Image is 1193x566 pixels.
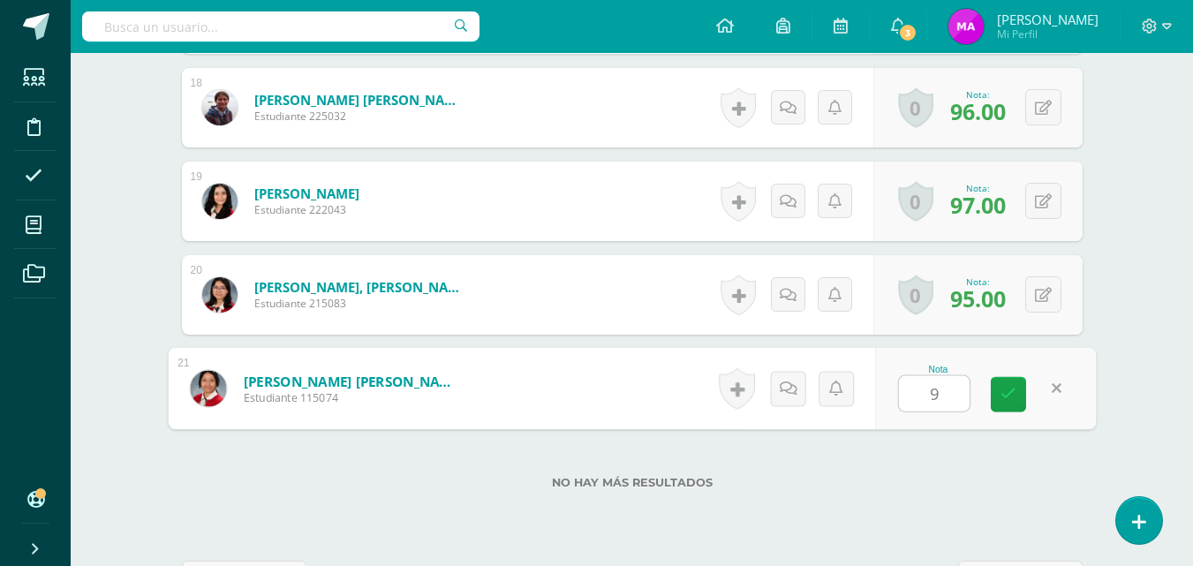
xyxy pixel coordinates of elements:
[254,109,466,124] span: Estudiante 225032
[950,182,1006,194] div: Nota:
[254,296,466,311] span: Estudiante 215083
[243,372,461,390] a: [PERSON_NAME] [PERSON_NAME]
[950,88,1006,101] div: Nota:
[254,202,359,217] span: Estudiante 222043
[899,376,970,411] input: 0-100.0
[950,283,1006,313] span: 95.00
[948,9,984,44] img: d38d545d000d83443fe3b2cf71a75394.png
[950,190,1006,220] span: 97.00
[950,96,1006,126] span: 96.00
[898,275,933,315] a: 0
[997,11,1099,28] span: [PERSON_NAME]
[950,275,1006,288] div: Nota:
[898,23,917,42] span: 3
[254,185,359,202] a: [PERSON_NAME]
[898,181,933,222] a: 0
[254,91,466,109] a: [PERSON_NAME] [PERSON_NAME]
[202,90,238,125] img: 24d98c91d2373e72c50ba11312f5139a.png
[254,278,466,296] a: [PERSON_NAME], [PERSON_NAME]
[243,390,461,406] span: Estudiante 115074
[898,87,933,128] a: 0
[898,365,978,374] div: Nota
[190,370,226,406] img: 0ba1b91b6ea70d825453c22fb5434ef0.png
[82,11,479,42] input: Busca un usuario...
[182,476,1083,489] label: No hay más resultados
[202,184,238,219] img: cf5fdcbe21b13686be209bc1803e2e22.png
[202,277,238,313] img: 7c43c41e20d880ff6b21c5618de5ebf4.png
[997,26,1099,42] span: Mi Perfil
